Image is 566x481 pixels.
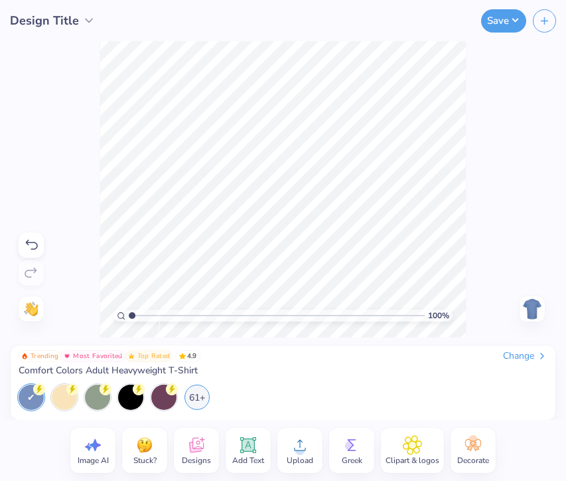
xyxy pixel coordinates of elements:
div: Change [503,350,547,362]
span: 100 % [428,310,449,322]
img: Top Rated sort [128,353,135,359]
button: Badge Button [61,350,125,362]
span: Designs [182,455,211,466]
span: Image AI [78,455,109,466]
span: Comfort Colors Adult Heavyweight T-Shirt [19,365,198,377]
span: 4.9 [175,350,200,362]
img: Back [522,298,543,320]
img: Trending sort [21,353,28,359]
span: Add Text [232,455,264,466]
span: Trending [31,353,58,359]
div: 61+ [184,385,210,410]
span: Greek [342,455,362,466]
span: Stuck? [133,455,157,466]
span: Top Rated [137,353,171,359]
span: Design Title [10,12,79,30]
span: Most Favorited [73,353,122,359]
span: Clipart & logos [386,455,439,466]
img: Stuck? [135,435,155,455]
button: Save [481,9,526,33]
button: Badge Button [125,350,173,362]
span: Decorate [457,455,489,466]
span: Upload [287,455,313,466]
button: Badge Button [19,350,61,362]
img: Most Favorited sort [64,353,70,359]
